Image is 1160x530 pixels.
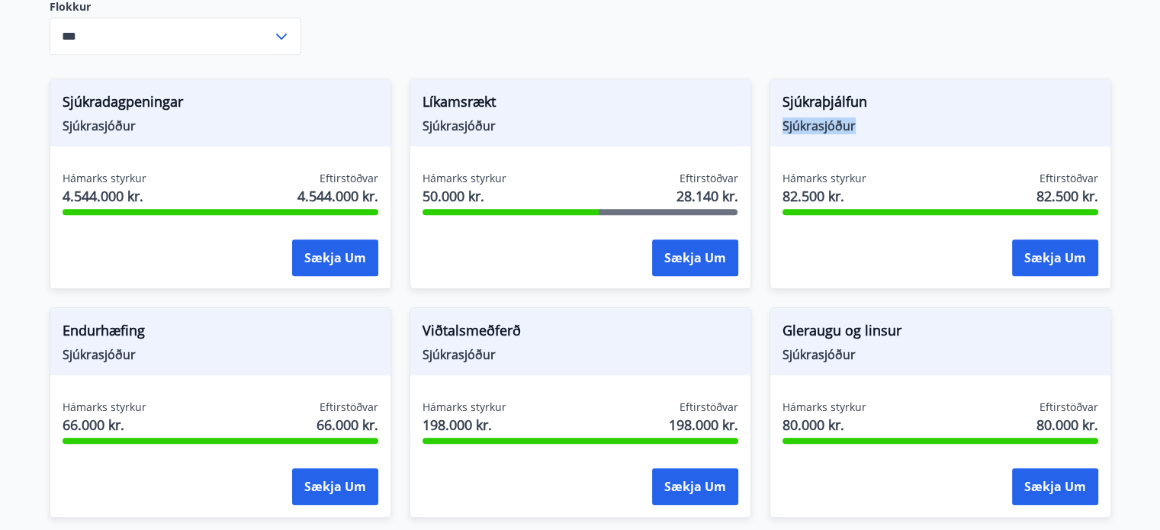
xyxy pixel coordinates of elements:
[63,415,146,435] span: 66.000 kr.
[317,415,378,435] span: 66.000 kr.
[320,171,378,186] span: Eftirstöðvar
[63,346,378,363] span: Sjúkrasjóður
[652,239,738,276] button: Sækja um
[423,186,506,206] span: 50.000 kr.
[292,239,378,276] button: Sækja um
[782,346,1098,363] span: Sjúkrasjóður
[423,171,506,186] span: Hámarks styrkur
[680,400,738,415] span: Eftirstöðvar
[423,415,506,435] span: 198.000 kr.
[423,117,738,134] span: Sjúkrasjóður
[1036,186,1098,206] span: 82.500 kr.
[1036,415,1098,435] span: 80.000 kr.
[63,171,146,186] span: Hámarks styrkur
[63,186,146,206] span: 4.544.000 kr.
[423,92,738,117] span: Líkamsrækt
[320,400,378,415] span: Eftirstöðvar
[63,400,146,415] span: Hámarks styrkur
[423,400,506,415] span: Hámarks styrkur
[423,320,738,346] span: Viðtalsmeðferð
[782,186,866,206] span: 82.500 kr.
[292,468,378,505] button: Sækja um
[782,171,866,186] span: Hámarks styrkur
[1012,468,1098,505] button: Sækja um
[63,92,378,117] span: Sjúkradagpeningar
[652,468,738,505] button: Sækja um
[63,320,378,346] span: Endurhæfing
[782,92,1098,117] span: Sjúkraþjálfun
[1012,239,1098,276] button: Sækja um
[423,346,738,363] span: Sjúkrasjóður
[63,117,378,134] span: Sjúkrasjóður
[782,117,1098,134] span: Sjúkrasjóður
[782,400,866,415] span: Hámarks styrkur
[782,415,866,435] span: 80.000 kr.
[297,186,378,206] span: 4.544.000 kr.
[680,171,738,186] span: Eftirstöðvar
[1040,171,1098,186] span: Eftirstöðvar
[676,186,738,206] span: 28.140 kr.
[1040,400,1098,415] span: Eftirstöðvar
[669,415,738,435] span: 198.000 kr.
[782,320,1098,346] span: Gleraugu og linsur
